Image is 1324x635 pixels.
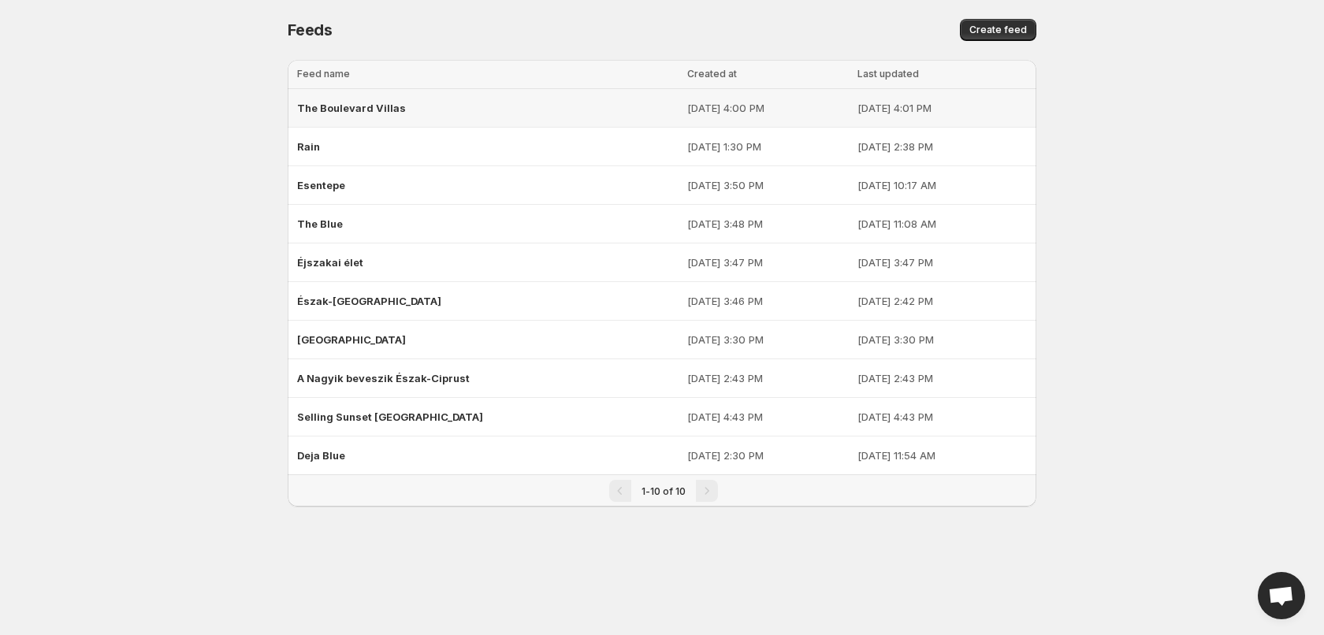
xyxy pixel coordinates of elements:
[297,372,470,384] span: A Nagyik beveszik Észak-Ciprust
[857,409,1027,425] p: [DATE] 4:43 PM
[857,254,1027,270] p: [DATE] 3:47 PM
[687,139,849,154] p: [DATE] 1:30 PM
[857,139,1027,154] p: [DATE] 2:38 PM
[857,370,1027,386] p: [DATE] 2:43 PM
[687,370,849,386] p: [DATE] 2:43 PM
[687,332,849,347] p: [DATE] 3:30 PM
[687,254,849,270] p: [DATE] 3:47 PM
[288,474,1036,507] nav: Pagination
[297,449,345,462] span: Deja Blue
[288,20,333,39] span: Feeds
[297,333,406,346] span: [GEOGRAPHIC_DATA]
[687,177,849,193] p: [DATE] 3:50 PM
[642,485,686,497] span: 1-10 of 10
[297,68,350,80] span: Feed name
[969,24,1027,36] span: Create feed
[687,293,849,309] p: [DATE] 3:46 PM
[857,100,1027,116] p: [DATE] 4:01 PM
[857,447,1027,463] p: [DATE] 11:54 AM
[857,332,1027,347] p: [DATE] 3:30 PM
[687,68,737,80] span: Created at
[297,102,406,114] span: The Boulevard Villas
[297,179,345,191] span: Esentepe
[857,216,1027,232] p: [DATE] 11:08 AM
[960,19,1036,41] button: Create feed
[687,216,849,232] p: [DATE] 3:48 PM
[857,177,1027,193] p: [DATE] 10:17 AM
[297,140,320,153] span: Rain
[297,410,483,423] span: Selling Sunset [GEOGRAPHIC_DATA]
[1258,572,1305,619] div: Open chat
[687,447,849,463] p: [DATE] 2:30 PM
[857,293,1027,309] p: [DATE] 2:42 PM
[857,68,919,80] span: Last updated
[687,409,849,425] p: [DATE] 4:43 PM
[687,100,849,116] p: [DATE] 4:00 PM
[297,217,343,230] span: The Blue
[297,295,441,307] span: Észak-[GEOGRAPHIC_DATA]
[297,256,363,269] span: Éjszakai élet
